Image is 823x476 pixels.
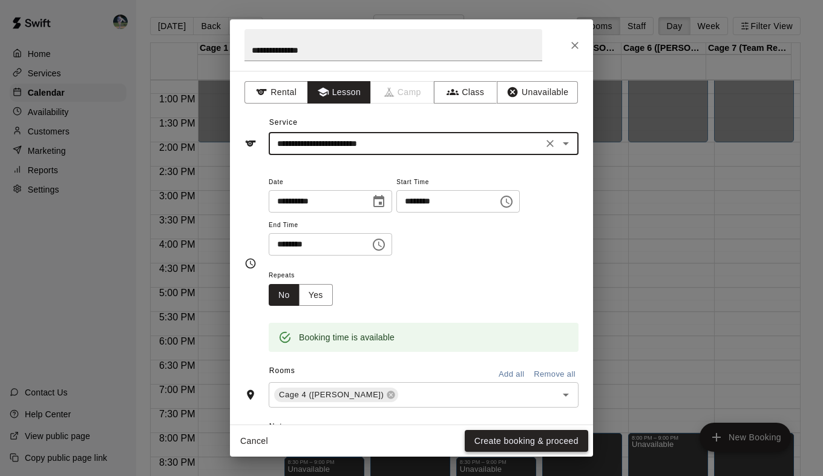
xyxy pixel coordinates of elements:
button: Choose time, selected time is 7:00 PM [494,190,519,214]
span: Cage 4 ([PERSON_NAME]) [274,389,389,401]
span: Camps can only be created in the Services page [371,81,434,104]
button: No [269,284,300,306]
button: Add all [492,365,531,384]
button: Open [557,135,574,152]
svg: Timing [244,257,257,269]
span: Date [269,174,392,191]
button: Close [564,35,586,56]
svg: Service [244,137,257,150]
button: Create booking & proceed [465,430,588,452]
button: Open [557,386,574,403]
span: End Time [269,217,392,234]
span: Start Time [396,174,520,191]
div: Booking time is available [299,326,395,348]
span: Notes [269,417,579,437]
button: Clear [542,135,559,152]
button: Cancel [235,430,274,452]
button: Choose date, selected date is Sep 18, 2025 [367,190,391,214]
button: Unavailable [497,81,578,104]
span: Rooms [269,366,295,375]
button: Remove all [531,365,579,384]
button: Lesson [307,81,371,104]
button: Yes [299,284,333,306]
div: outlined button group [269,284,333,306]
div: Cage 4 ([PERSON_NAME]) [274,388,398,402]
svg: Rooms [244,389,257,401]
button: Rental [244,81,308,104]
button: Class [434,81,497,104]
span: Repeats [269,268,343,284]
button: Choose time, selected time is 7:30 PM [367,233,391,257]
span: Service [269,118,298,127]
